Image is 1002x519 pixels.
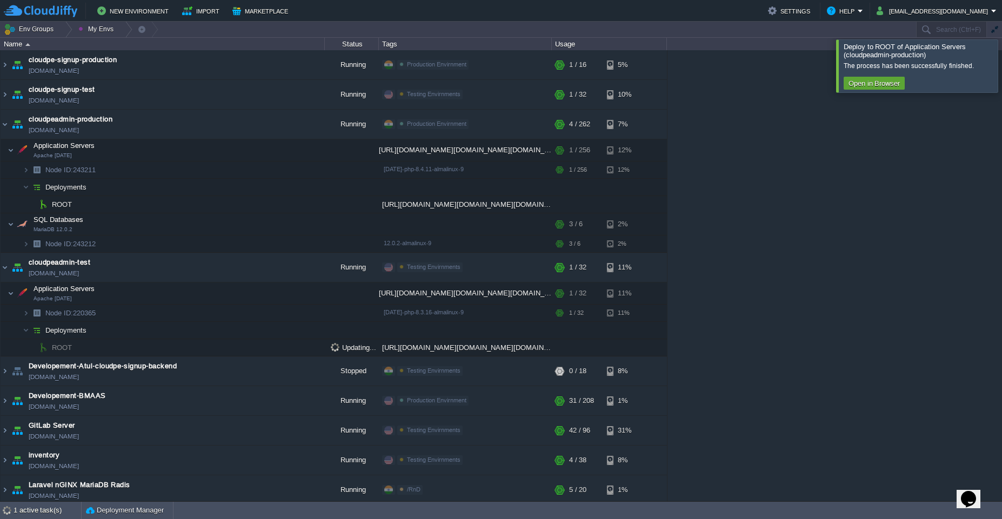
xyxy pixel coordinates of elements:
[44,326,88,335] a: Deployments
[325,110,379,139] div: Running
[569,161,587,178] div: 1 / 256
[23,179,29,196] img: AMDAwAAAACH5BAEAAAAALAAAAAABAAEAAAICRAEAOw==
[569,110,590,139] div: 4 / 262
[10,446,25,475] img: AMDAwAAAACH5BAEAAAAALAAAAAABAAEAAAICRAEAOw==
[29,305,44,321] img: AMDAwAAAACH5BAEAAAAALAAAAAABAAEAAAICRAEAOw==
[29,480,130,490] span: Laravel nGINX MariaDB Radis
[552,38,666,50] div: Usage
[23,305,29,321] img: AMDAwAAAACH5BAEAAAAALAAAAAABAAEAAAICRAEAOw==
[569,213,583,235] div: 3 / 6
[325,475,379,504] div: Running
[1,80,9,109] img: AMDAwAAAACH5BAEAAAAALAAAAAABAAEAAAICRAEAOw==
[44,308,97,318] a: Node ID:220365
[569,139,590,161] div: 1 / 256
[32,285,96,293] a: Application ServersApache [DATE]
[10,386,25,415] img: AMDAwAAAACH5BAEAAAAALAAAAAABAAEAAAICRAEAOw==
[768,4,813,17] button: Settings
[607,356,642,386] div: 8%
[569,356,586,386] div: 0 / 18
[29,431,79,442] a: [DOMAIN_NAME]
[97,4,172,17] button: New Environment
[1,475,9,504] img: AMDAwAAAACH5BAEAAAAALAAAAAABAAEAAAICRAEAOw==
[844,62,995,70] div: The process has been successfully finished.
[29,372,79,382] a: [DOMAIN_NAME]
[1,50,9,79] img: AMDAwAAAACH5BAEAAAAALAAAAAABAAEAAAICRAEAOw==
[407,120,466,127] span: Production Envirnment
[379,339,552,356] div: [URL][DOMAIN_NAME][DOMAIN_NAME][DOMAIN_NAME]
[607,80,642,109] div: 10%
[407,486,420,493] span: /RnD
[44,308,97,318] span: 220365
[325,80,379,109] div: Running
[10,475,25,504] img: AMDAwAAAACH5BAEAAAAALAAAAAABAAEAAAICRAEAOw==
[29,322,44,339] img: AMDAwAAAACH5BAEAAAAALAAAAAABAAEAAAICRAEAOw==
[45,240,73,248] span: Node ID:
[1,446,9,475] img: AMDAwAAAACH5BAEAAAAALAAAAAABAAEAAAICRAEAOw==
[407,427,460,433] span: Testing Envirnments
[51,200,74,209] a: ROOT
[325,446,379,475] div: Running
[8,139,14,161] img: AMDAwAAAACH5BAEAAAAALAAAAAABAAEAAAICRAEAOw==
[607,161,642,178] div: 12%
[44,165,97,174] a: Node ID:243211
[325,253,379,282] div: Running
[10,50,25,79] img: AMDAwAAAACH5BAEAAAAALAAAAAABAAEAAAICRAEAOw==
[1,356,9,386] img: AMDAwAAAACH5BAEAAAAALAAAAAABAAEAAAICRAEAOw==
[569,282,586,304] div: 1 / 32
[29,84,95,95] a: cloudpe-signup-test
[331,343,376,352] span: Updating...
[325,50,379,79] div: Running
[1,416,9,445] img: AMDAwAAAACH5BAEAAAAALAAAAAABAAEAAAICRAEAOw==
[34,295,72,302] span: Apache [DATE]
[29,235,44,252] img: AMDAwAAAACH5BAEAAAAALAAAAAABAAEAAAICRAEAOw==
[325,386,379,415] div: Running
[957,476,991,508] iframe: chat widget
[51,343,74,352] span: ROOT
[569,305,584,321] div: 1 / 32
[1,110,9,139] img: AMDAwAAAACH5BAEAAAAALAAAAAABAAEAAAICRAEAOw==
[607,50,642,79] div: 5%
[29,95,79,106] a: [DOMAIN_NAME]
[29,268,79,279] a: [DOMAIN_NAME]
[325,38,378,50] div: Status
[32,141,96,150] a: Application ServersApache [DATE]
[607,475,642,504] div: 1%
[607,253,642,282] div: 11%
[384,166,464,172] span: [DATE]-php-8.4.11-almalinux-9
[36,339,51,356] img: AMDAwAAAACH5BAEAAAAALAAAAAABAAEAAAICRAEAOw==
[14,502,81,519] div: 1 active task(s)
[1,38,324,50] div: Name
[569,50,586,79] div: 1 / 16
[29,420,75,431] a: GitLab Server
[569,386,594,415] div: 31 / 208
[569,235,580,252] div: 3 / 6
[45,166,73,174] span: Node ID:
[29,361,177,372] a: Developement-Atul-cloudpe-signup-backend
[569,80,586,109] div: 1 / 32
[29,65,79,76] a: [DOMAIN_NAME]
[34,152,72,159] span: Apache [DATE]
[607,139,642,161] div: 12%
[29,490,79,501] a: [DOMAIN_NAME]
[407,61,466,68] span: Production Envirnment
[325,416,379,445] div: Running
[44,239,97,248] a: Node ID:243212
[877,4,991,17] button: [EMAIL_ADDRESS][DOMAIN_NAME]
[1,253,9,282] img: AMDAwAAAACH5BAEAAAAALAAAAAABAAEAAAICRAEAOw==
[10,356,25,386] img: AMDAwAAAACH5BAEAAAAALAAAAAABAAEAAAICRAEAOw==
[29,196,36,213] img: AMDAwAAAACH5BAEAAAAALAAAAAABAAEAAAICRAEAOw==
[32,215,85,224] a: SQL DatabasesMariaDB 12.0.2
[325,356,379,386] div: Stopped
[607,213,642,235] div: 2%
[15,139,30,161] img: AMDAwAAAACH5BAEAAAAALAAAAAABAAEAAAICRAEAOw==
[32,215,85,224] span: SQL Databases
[25,43,30,46] img: AMDAwAAAACH5BAEAAAAALAAAAAABAAEAAAICRAEAOw==
[29,114,112,125] a: cloudpeadmin-production
[8,213,14,235] img: AMDAwAAAACH5BAEAAAAALAAAAAABAAEAAAICRAEAOw==
[29,179,44,196] img: AMDAwAAAACH5BAEAAAAALAAAAAABAAEAAAICRAEAOw==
